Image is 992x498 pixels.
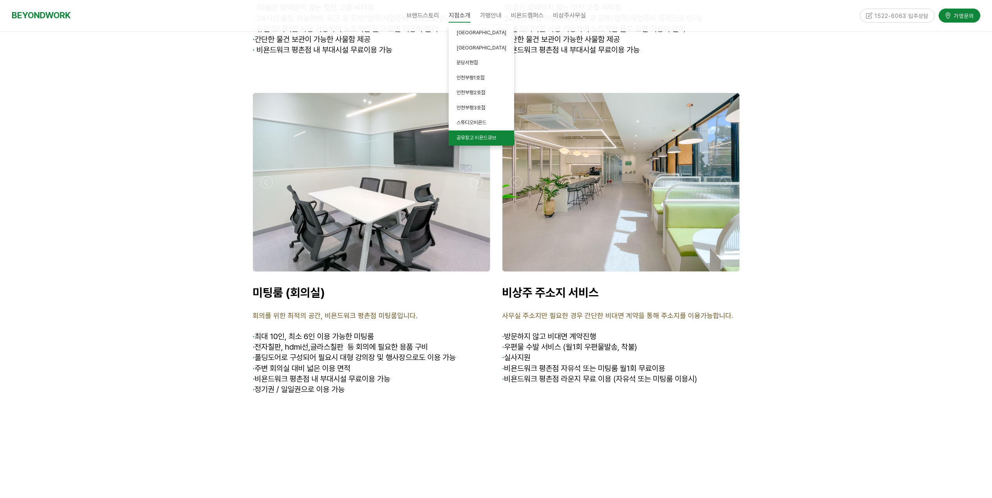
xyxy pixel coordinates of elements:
span: 회의를 위한 최적의 공간, 비욘드워크 평촌점 미팅룸입니다. [253,311,417,320]
span: 방문하지 않고 비대면 계약진행 [504,332,596,341]
strong: · [253,364,255,373]
a: [GEOGRAPHIC_DATA] [449,25,514,40]
strong: · [253,374,255,384]
span: 듀얼 모니터를 사용 가능하여 노트북만 들고 오면 이용이 편리 [502,24,685,33]
span: 비욘드워크 평촌점 내 부대시설 무료이용 가능 [502,45,640,55]
a: 스튜디오비욘드 [449,115,514,130]
a: 브랜드스토리 [402,6,444,25]
span: 폴딩도어로 구성되어 필요시 대형 강의장 및 행사장으로도 이용 가능 [253,353,456,362]
strong: · [502,364,504,373]
span: 인천부평2호점 [456,90,485,95]
span: 가맹안내 [480,12,502,19]
span: 비욘드워크 평촌점 내 부대시설 무료이용 가능 [253,45,392,55]
a: [GEOGRAPHIC_DATA] [449,40,514,56]
span: 전자칠판, hdmi선,글라스칠판 등 회의에 필요한 용품 구비 [253,342,428,352]
span: 실사지원 [502,353,530,362]
a: 가맹문의 [939,8,980,22]
span: · [502,332,504,341]
a: 인천부평2호점 [449,85,514,100]
strong: · [253,353,255,362]
span: 간단한 물건 보관이 가능한 사물함 제공 [253,35,370,44]
span: 우편물 수발 서비스 (월1회 우편물발송, 착불) [502,342,637,352]
span: 공유창고 비욘드큐브 [456,135,496,141]
strong: · [502,342,504,352]
span: 스튜디오비욘드 [456,120,486,125]
span: 간단한 물건 보관이 가능한 사물함 제공 [502,35,620,44]
span: 비욘드워크 평촌점 라운지 무료 이용 (자유석 또는 미팅룸 이용시) [502,374,697,384]
strong: · [502,353,504,362]
span: 비욘드워크 평촌점 내 부대시설 무료이용 가능 [253,374,390,384]
a: 비욘드캠퍼스 [506,6,548,25]
span: 인천부평3호점 [456,105,485,111]
a: 공유창고 비욘드큐브 [449,130,514,146]
span: 인천부평1호점 [456,75,485,81]
span: 분당서현점 [456,60,478,65]
a: 인천부평3호점 [449,100,514,116]
span: 최대 10인, 최소 6인 이용 가능한 미팅룸 [255,332,374,341]
strong: · [253,24,255,33]
a: BEYONDWORK [12,8,71,23]
strong: · [253,45,255,55]
a: 지점소개 [444,6,475,25]
span: 비욘드캠퍼스 [511,12,544,19]
span: 지점소개 [449,9,470,23]
span: 주변 회의실 대비 넓은 이용 면적 [253,364,350,373]
span: [GEOGRAPHIC_DATA] [456,45,506,51]
span: 정기권 / 일일권으로 이용 가능 [253,385,345,394]
strong: · [253,385,255,394]
span: 비욘드워크 평촌점 자유석 또는 미팅룸 월1회 무료이용 [502,364,665,373]
strong: 미팅룸 (회의실) [253,285,325,299]
strong: · [502,374,504,384]
a: 인천부평1호점 [449,70,514,86]
strong: · [253,35,255,44]
span: [GEOGRAPHIC_DATA] [456,30,506,35]
span: 사무실 주소지만 필요한 경우 간단한 비대면 계약을 통해 주소지를 이용가능합니다. [502,311,733,320]
span: 비상주사무실 [553,12,586,19]
span: 브랜드스토리 [407,12,439,19]
strong: · [253,342,255,352]
a: 분당서현점 [449,55,514,70]
span: · [253,332,255,341]
span: 비상주 주소지 서비스 [502,285,599,299]
a: 가맹안내 [475,6,506,25]
a: 비상주사무실 [548,6,591,25]
span: 듀얼 모니터를 사용 가능하여 노트북만 들고 오면 이용이 편리 [253,24,438,33]
span: 가맹문의 [951,11,974,19]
